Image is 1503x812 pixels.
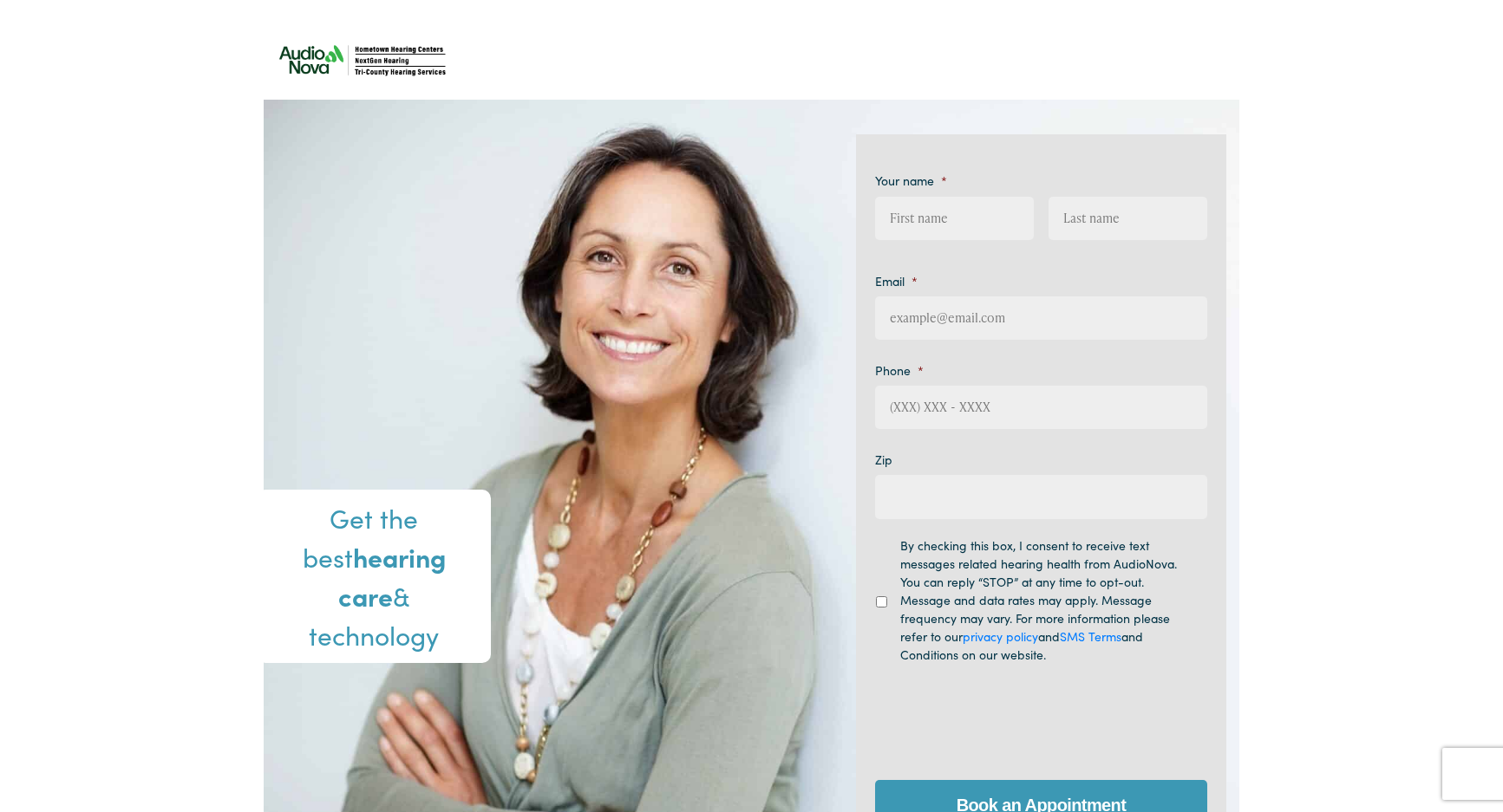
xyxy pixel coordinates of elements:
a: SMS Terms [1060,627,1121,645]
label: Zip [875,451,892,467]
input: First name [875,197,1034,240]
iframe: reCAPTCHA [875,681,1139,749]
label: Your name [875,172,947,188]
label: Email [875,273,918,289]
input: example@email.com [875,296,1207,340]
label: By checking this box, I consent to receive text messages related hearing health from AudioNova. Y... [900,536,1194,664]
label: Phone [875,362,924,378]
input: Last name [1049,197,1207,240]
a: privacy policy [963,627,1038,645]
section: Get the best & technology [257,490,491,663]
input: (XXX) XXX - XXXX [875,386,1207,429]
